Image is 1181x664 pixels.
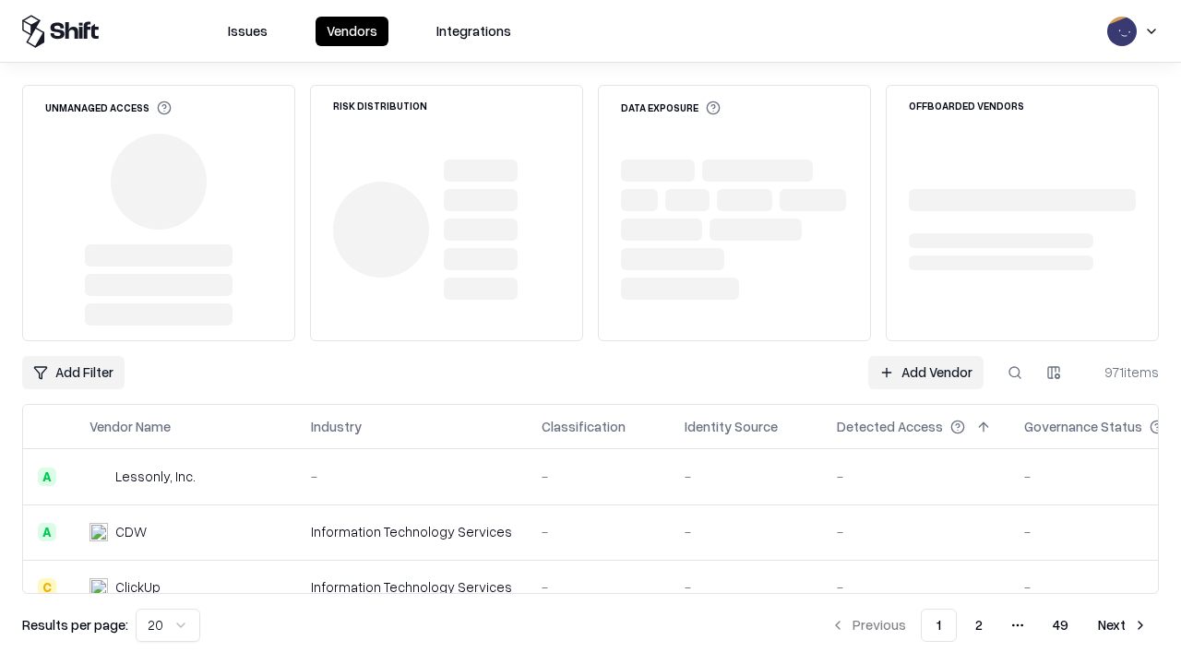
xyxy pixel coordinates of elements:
[311,467,512,486] div: -
[542,417,626,436] div: Classification
[837,417,943,436] div: Detected Access
[89,417,171,436] div: Vendor Name
[38,578,56,597] div: C
[837,522,995,541] div: -
[621,101,721,115] div: Data Exposure
[1087,609,1159,642] button: Next
[311,522,512,541] div: Information Technology Services
[1085,362,1159,382] div: 971 items
[837,467,995,486] div: -
[333,101,427,111] div: Risk Distribution
[38,523,56,541] div: A
[685,577,807,597] div: -
[217,17,279,46] button: Issues
[89,578,108,597] img: ClickUp
[22,356,125,389] button: Add Filter
[22,615,128,634] p: Results per page:
[89,468,108,486] img: Lessonly, Inc.
[115,522,147,541] div: CDW
[542,522,655,541] div: -
[921,609,957,642] button: 1
[837,577,995,597] div: -
[685,467,807,486] div: -
[1038,609,1083,642] button: 49
[89,523,108,541] img: CDW
[316,17,388,46] button: Vendors
[819,609,1159,642] nav: pagination
[542,577,655,597] div: -
[868,356,984,389] a: Add Vendor
[1024,417,1142,436] div: Governance Status
[115,577,161,597] div: ClickUp
[115,467,196,486] div: Lessonly, Inc.
[685,417,778,436] div: Identity Source
[311,417,362,436] div: Industry
[960,609,997,642] button: 2
[311,577,512,597] div: Information Technology Services
[38,468,56,486] div: A
[542,467,655,486] div: -
[685,522,807,541] div: -
[425,17,522,46] button: Integrations
[909,101,1024,111] div: Offboarded Vendors
[45,101,172,115] div: Unmanaged Access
